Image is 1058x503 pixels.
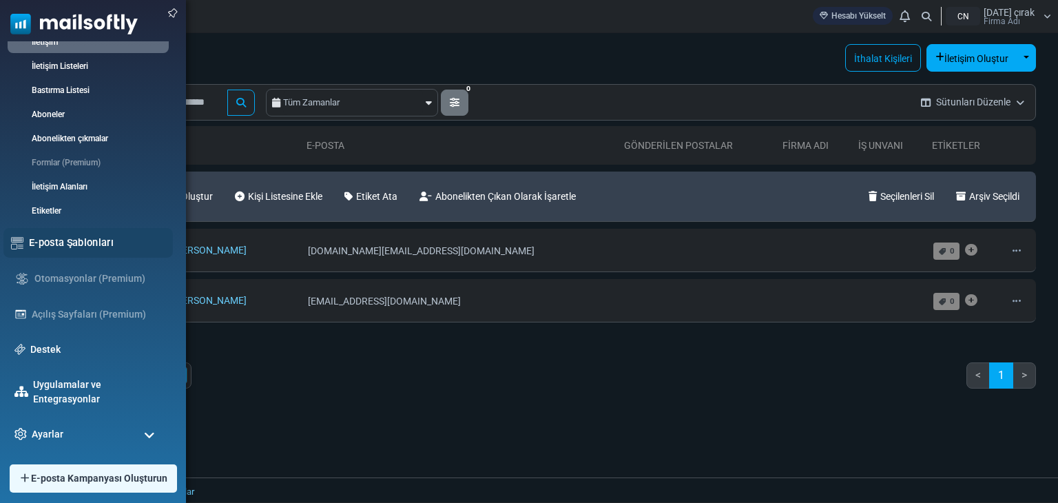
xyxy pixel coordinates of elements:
[339,177,403,216] a: Etiket Ata
[957,12,969,21] font: CN
[969,191,1019,202] font: Arşiv Seçildi
[854,53,912,64] font: İthalat Kişileri
[880,191,934,202] font: Seçilenleri Sil
[782,140,829,151] a: Firma Adı
[11,236,24,249] img: email-templates-icon.svg
[308,245,535,256] font: [DOMAIN_NAME][EMAIL_ADDRESS][DOMAIN_NAME]
[944,53,1008,64] font: İletişim Oluştur
[998,369,1004,382] font: 1
[283,97,340,107] font: Tüm Zamanlar
[145,245,247,256] a: [DATE][PERSON_NAME]
[435,191,576,202] font: Abonelikten Çıkan Olarak İşaretle
[782,140,829,151] span: çeviri eksik: en.crm_contacts.form.list_header.company_name
[8,132,165,145] a: Abonelikten çıkmalar
[248,191,322,202] font: Kişi Listesine Ekle
[8,181,165,193] a: İletişim Alanları
[466,84,470,93] font: 0
[8,108,165,121] a: Aboneler
[8,84,165,96] a: Bastırma Listesi
[984,7,1035,18] font: [DATE] çırak
[965,236,977,264] a: Etiket Ekle
[441,90,468,116] button: 0
[307,140,344,151] a: E-posta
[950,296,955,306] font: 0
[933,293,960,310] a: 0
[33,378,162,407] a: Uygulamalar ve Entegrasyonlar
[950,246,955,256] font: 0
[29,235,165,250] a: E-posta Şablonları
[229,177,328,216] a: Kişi Listesine Ekle
[32,85,90,95] font: Bastırma Listesi
[308,296,461,307] font: [EMAIL_ADDRESS][DOMAIN_NAME]
[14,344,25,355] img: support-icon.svg
[910,84,1035,121] button: Sütunları Düzenle
[933,243,960,260] a: 0
[14,308,27,320] img: landing_pages.svg
[8,205,165,217] a: Etiketler
[32,37,58,47] font: İletişim
[29,236,114,248] font: E-posta Şablonları
[932,140,980,151] a: Etiketler
[33,379,101,404] font: Uygulamalar ve Entegrasyonlar
[31,473,167,484] font: E-posta Kampanyası Oluşturun
[8,60,165,72] a: İletişim Listeleri
[813,7,893,25] a: Hesabı Yükselt
[624,140,733,151] a: Gönderilen Postalar
[965,287,977,314] a: Etiket Ekle
[30,342,162,357] a: Destek
[936,96,1010,107] font: Sütunları Düzenle
[32,134,108,143] font: Abonelikten çıkmalar
[989,362,1013,389] a: 1
[8,36,165,48] a: İletişim
[966,362,1036,400] nav: Sayfa
[356,191,397,202] font: Etiket Ata
[32,110,65,119] font: Aboneler
[14,271,30,287] img: workflow.svg
[145,295,247,306] a: [DATE][PERSON_NAME]
[984,17,1020,26] font: Firma Adı
[32,61,88,71] font: İletişim Listeleri
[32,182,87,192] font: İletişim Alanları
[32,429,63,440] font: Ayarlar
[14,428,27,440] img: settings-icon.svg
[946,7,1051,25] a: CN [DATE] çırak Firma Adı
[926,44,1017,72] button: İletişim Oluştur
[32,206,61,216] font: Etiketler
[831,11,886,21] font: Hesabı Yükselt
[30,344,61,355] font: Destek
[858,140,903,151] a: İş unvanı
